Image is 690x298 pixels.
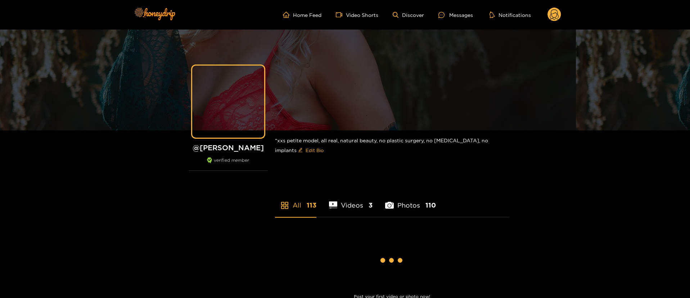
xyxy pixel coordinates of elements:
span: video-camera [336,12,346,18]
span: home [283,12,293,18]
a: Home Feed [283,12,321,18]
li: Videos [329,184,373,217]
a: Video Shorts [336,12,378,18]
span: 3 [369,201,373,210]
span: edit [298,148,303,153]
button: Notifications [487,11,533,18]
div: *xxs petite model, all real, natural beauty, no plastic surgery, no [MEDICAL_DATA], no implants [275,130,509,162]
li: All [275,184,316,217]
span: 113 [307,201,316,210]
button: editEdit Bio [297,144,325,156]
span: appstore [280,201,289,210]
div: verified member [189,157,268,171]
h1: @ [PERSON_NAME] [189,143,268,152]
a: Discover [393,12,424,18]
span: Edit Bio [306,147,324,154]
li: Photos [385,184,436,217]
div: Messages [438,11,473,19]
span: 110 [425,201,436,210]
